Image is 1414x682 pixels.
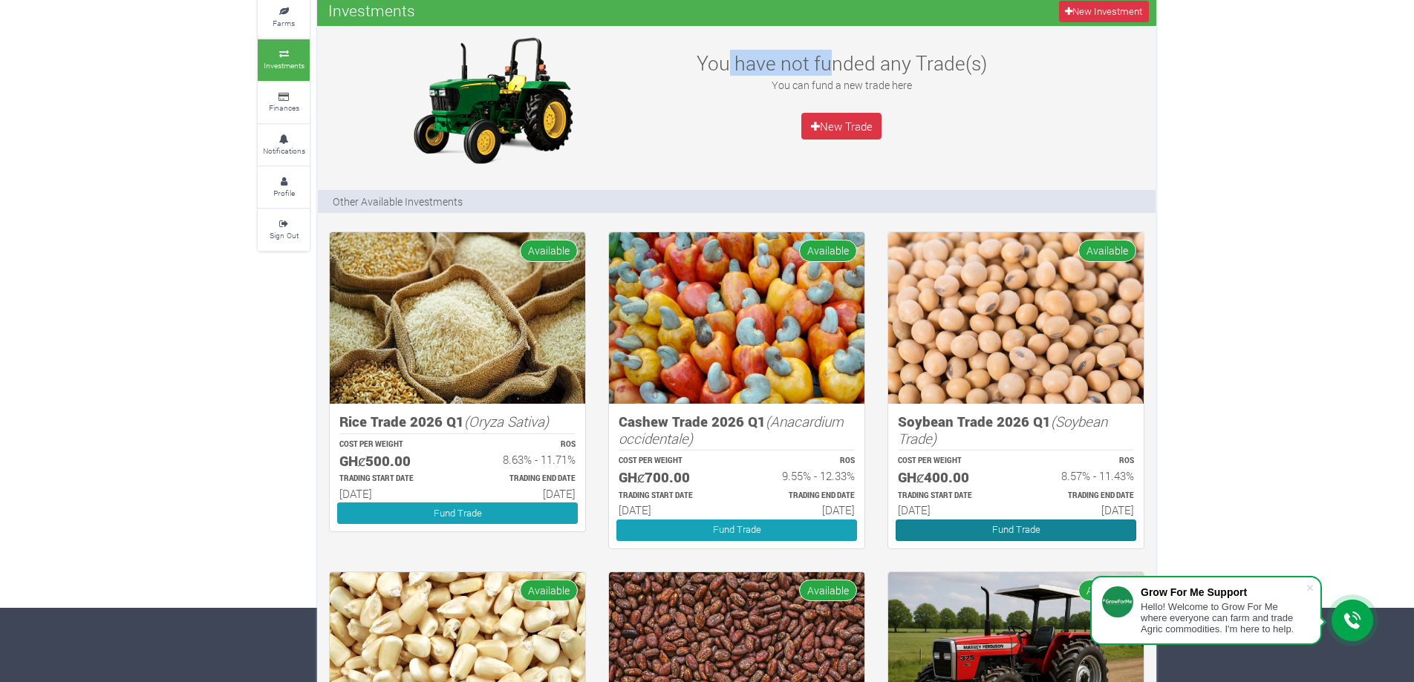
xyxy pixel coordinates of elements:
small: Farms [273,18,295,28]
a: New Investment [1059,1,1149,22]
i: (Anacardium occidentale) [619,412,844,447]
small: Finances [269,102,299,113]
h3: You have not funded any Trade(s) [680,51,1003,75]
p: ROS [471,439,576,450]
p: COST PER WEIGHT [619,456,723,467]
h6: [DATE] [339,487,444,500]
h6: [DATE] [471,487,576,500]
i: (Soybean Trade) [898,412,1107,447]
h6: 8.57% - 11.43% [1029,469,1134,482]
p: Estimated Trading End Date [471,473,576,485]
h6: [DATE] [619,503,723,517]
h5: GHȼ400.00 [898,469,1003,486]
a: Fund Trade [337,502,578,524]
p: Estimated Trading Start Date [339,473,444,485]
span: Available [799,240,857,261]
div: Hello! Welcome to Grow For Me where everyone can farm and trade Agric commodities. I'm here to help. [1141,601,1306,635]
h6: 9.55% - 12.33% [750,469,855,482]
h6: [DATE] [750,503,855,517]
p: ROS [1029,456,1134,467]
p: Other Available Investments [333,194,463,209]
small: Notifications [263,145,305,156]
p: COST PER WEIGHT [898,456,1003,467]
p: Estimated Trading End Date [750,491,855,502]
span: Available [520,240,578,261]
h5: Soybean Trade 2026 Q1 [898,413,1134,447]
a: Sign Out [258,209,310,250]
small: Investments [264,60,304,71]
small: Sign Out [270,230,299,240]
p: Estimated Trading End Date [1029,491,1134,502]
a: Finances [258,82,310,123]
p: You can fund a new trade here [680,77,1003,93]
a: Investments [258,39,310,80]
p: COST PER WEIGHT [339,439,444,450]
img: growforme image [400,33,585,167]
span: Available [1078,580,1136,601]
p: Estimated Trading Start Date [619,491,723,502]
a: Fund Trade [896,519,1136,541]
span: Available [520,580,578,601]
img: growforme image [888,232,1144,404]
h5: GHȼ500.00 [339,453,444,470]
p: ROS [750,456,855,467]
a: Profile [258,167,310,208]
small: Profile [273,188,295,198]
h6: [DATE] [1029,503,1134,517]
img: growforme image [330,232,585,404]
h5: GHȼ700.00 [619,469,723,486]
span: Available [799,580,857,601]
a: Notifications [258,125,310,165]
img: growforme image [609,232,864,404]
h6: [DATE] [898,503,1003,517]
a: New Trade [801,113,882,140]
a: Fund Trade [616,519,857,541]
h6: 8.63% - 11.71% [471,453,576,466]
span: Available [1078,240,1136,261]
i: (Oryza Sativa) [464,412,549,430]
div: Grow For Me Support [1141,586,1306,598]
h5: Rice Trade 2026 Q1 [339,413,576,430]
h5: Cashew Trade 2026 Q1 [619,413,855,447]
p: Estimated Trading Start Date [898,491,1003,502]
